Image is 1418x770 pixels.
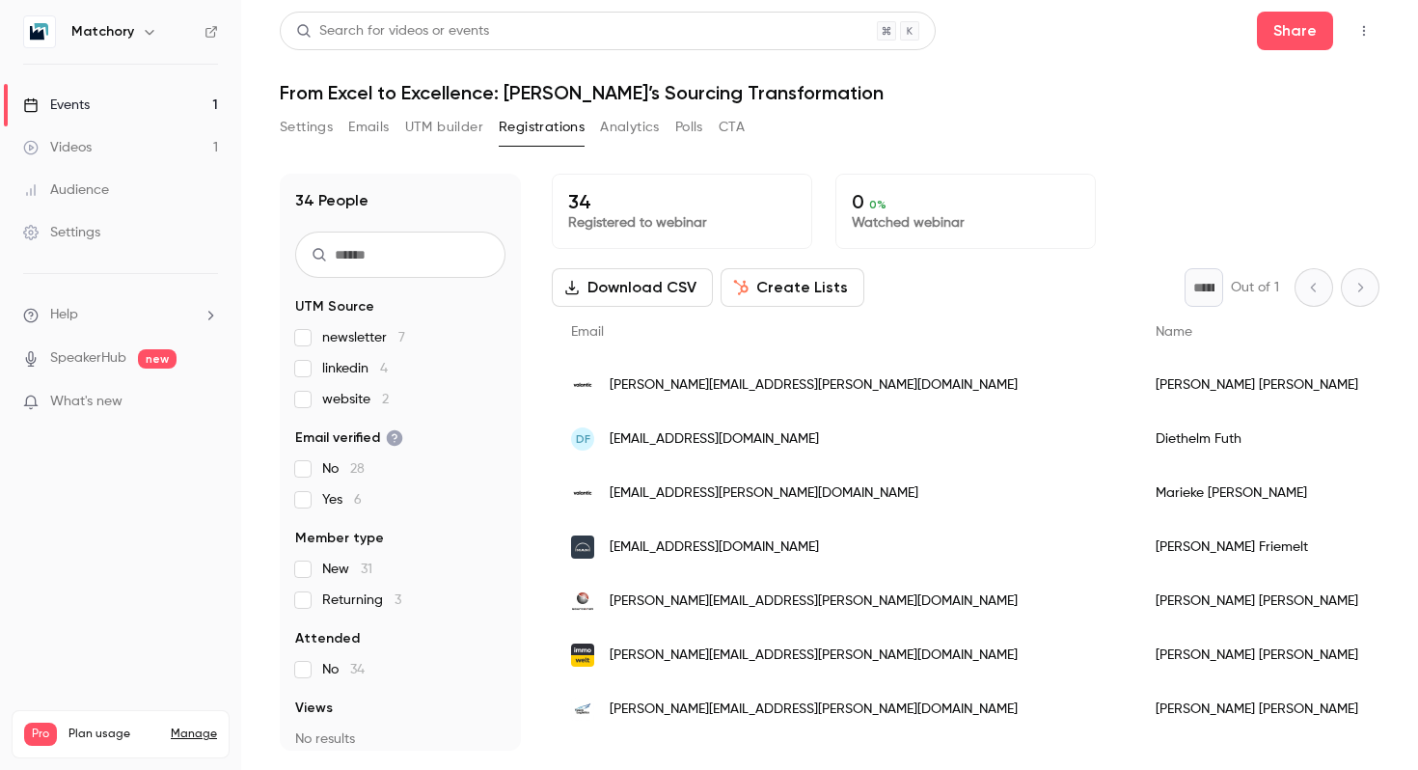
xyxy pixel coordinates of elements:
[68,727,159,742] span: Plan usage
[280,81,1379,104] h1: From Excel to Excellence: [PERSON_NAME]’s Sourcing Transformation
[1136,628,1377,682] div: [PERSON_NAME] [PERSON_NAME]
[1136,520,1377,574] div: [PERSON_NAME] Friemelt
[295,629,360,648] span: Attended
[1136,358,1377,412] div: [PERSON_NAME] [PERSON_NAME]
[280,112,333,143] button: Settings
[1231,278,1279,297] p: Out of 1
[852,190,1079,213] p: 0
[610,591,1018,612] span: [PERSON_NAME][EMAIL_ADDRESS][PERSON_NAME][DOMAIN_NAME]
[1257,12,1333,50] button: Share
[23,223,100,242] div: Settings
[23,138,92,157] div: Videos
[23,305,218,325] li: help-dropdown-opener
[350,663,365,676] span: 34
[610,483,918,504] span: [EMAIL_ADDRESS][PERSON_NAME][DOMAIN_NAME]
[395,593,401,607] span: 3
[295,428,403,448] span: Email verified
[361,563,372,576] span: 31
[71,22,134,41] h6: Matchory
[322,359,388,378] span: linkedin
[23,96,90,115] div: Events
[571,481,594,505] img: spc.valantic.com
[296,21,489,41] div: Search for videos or events
[610,646,1018,666] span: [PERSON_NAME][EMAIL_ADDRESS][PERSON_NAME][DOMAIN_NAME]
[1136,682,1377,736] div: [PERSON_NAME] [PERSON_NAME]
[295,699,333,718] span: Views
[50,305,78,325] span: Help
[322,660,365,679] span: No
[322,328,405,347] span: newsletter
[571,644,594,667] img: immowelt.de
[295,729,505,749] p: No results
[719,112,745,143] button: CTA
[322,390,389,409] span: website
[138,349,177,369] span: new
[380,362,388,375] span: 4
[600,112,660,143] button: Analytics
[354,493,362,507] span: 6
[171,727,217,742] a: Manage
[24,16,55,47] img: Matchory
[610,537,819,558] span: [EMAIL_ADDRESS][DOMAIN_NAME]
[322,459,365,479] span: No
[852,213,1079,233] p: Watched webinar
[398,331,405,344] span: 7
[869,198,886,211] span: 0 %
[610,375,1018,396] span: [PERSON_NAME][EMAIL_ADDRESS][PERSON_NAME][DOMAIN_NAME]
[50,392,123,412] span: What's new
[576,430,590,448] span: DF
[571,536,594,559] img: man.eu
[552,268,713,307] button: Download CSV
[322,560,372,579] span: New
[571,373,594,397] img: spc.valantic.com
[610,429,819,450] span: [EMAIL_ADDRESS][DOMAIN_NAME]
[568,190,796,213] p: 34
[322,490,362,509] span: Yes
[348,112,389,143] button: Emails
[1136,466,1377,520] div: Marieke [PERSON_NAME]
[721,268,864,307] button: Create Lists
[50,348,126,369] a: SpeakerHub
[350,462,365,476] span: 28
[295,189,368,212] h1: 34 People
[295,529,384,548] span: Member type
[610,700,1018,720] span: [PERSON_NAME][EMAIL_ADDRESS][PERSON_NAME][DOMAIN_NAME]
[322,591,401,610] span: Returning
[499,112,585,143] button: Registrations
[1136,574,1377,628] div: [PERSON_NAME] [PERSON_NAME]
[1156,325,1192,339] span: Name
[382,393,389,406] span: 2
[568,213,796,233] p: Registered to webinar
[571,698,594,721] img: de.yusen-logistics.com
[571,325,604,339] span: Email
[1136,412,1377,466] div: Diethelm Futh
[24,723,57,746] span: Pro
[23,180,109,200] div: Audience
[405,112,483,143] button: UTM builder
[571,590,594,613] img: sourcingondemand.com
[675,112,703,143] button: Polls
[295,297,374,316] span: UTM Source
